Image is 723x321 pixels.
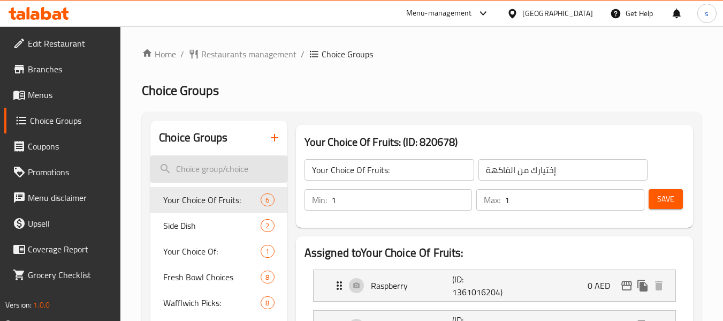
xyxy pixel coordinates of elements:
span: 8 [261,272,273,282]
div: Fresh Bowl Choices8 [150,264,287,290]
span: 1 [261,247,273,257]
button: delete [651,278,667,294]
span: Menus [28,88,112,101]
h2: Choice Groups [159,130,227,146]
li: / [180,48,184,61]
p: Min: [312,193,327,206]
span: Choice Groups [322,48,373,61]
span: Your Choice Of: [163,245,261,258]
button: edit [619,278,635,294]
span: s [705,8,709,19]
span: Restaurants management [201,48,296,61]
span: 6 [261,195,273,205]
span: Promotions [28,166,112,178]
div: Choices [261,219,274,232]
a: Branches [4,56,121,82]
span: Coverage Report [28,243,112,256]
button: duplicate [635,278,651,294]
span: Version: [5,298,32,312]
div: Choices [261,193,274,206]
a: Menu disclaimer [4,185,121,211]
div: Your Choice Of Fruits:6 [150,187,287,213]
span: 2 [261,221,273,231]
span: 8 [261,298,273,308]
a: Promotions [4,159,121,185]
span: Save [657,192,674,206]
div: Your Choice Of:1 [150,238,287,264]
a: Choice Groups [4,108,121,133]
a: Upsell [4,211,121,236]
div: Expand [314,270,675,301]
span: Fresh Bowl Choices [163,271,261,283]
span: Grocery Checklist [28,268,112,281]
span: Choice Groups [142,78,219,102]
input: search [150,155,287,183]
div: Wafflwich Picks:8 [150,290,287,316]
span: Coupons [28,140,112,153]
span: Upsell [28,217,112,230]
li: Expand [305,265,684,306]
div: Choices [261,271,274,283]
h2: Assigned to Your Choice Of Fruits: [305,245,684,261]
div: Choices [261,296,274,309]
a: Home [142,48,176,61]
span: Your Choice Of Fruits: [163,193,261,206]
p: 0 AED [588,279,619,292]
a: Restaurants management [188,48,296,61]
span: Menu disclaimer [28,191,112,204]
a: Coverage Report [4,236,121,262]
p: (ID: 1361016204) [452,273,507,298]
span: Edit Restaurant [28,37,112,50]
span: Choice Groups [30,114,112,127]
nav: breadcrumb [142,48,702,61]
a: Menus [4,82,121,108]
a: Coupons [4,133,121,159]
a: Edit Restaurant [4,31,121,56]
div: Choices [261,245,274,258]
div: Side Dish2 [150,213,287,238]
span: 1.0.0 [33,298,50,312]
h3: Your Choice Of Fruits: (ID: 820678) [305,133,684,151]
a: Grocery Checklist [4,262,121,288]
p: Raspberry [371,279,453,292]
p: Max: [484,193,500,206]
span: Wafflwich Picks: [163,296,261,309]
span: Branches [28,63,112,76]
button: Save [649,189,683,209]
div: Menu-management [406,7,472,20]
li: / [301,48,305,61]
div: [GEOGRAPHIC_DATA] [522,8,593,19]
span: Side Dish [163,219,261,232]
